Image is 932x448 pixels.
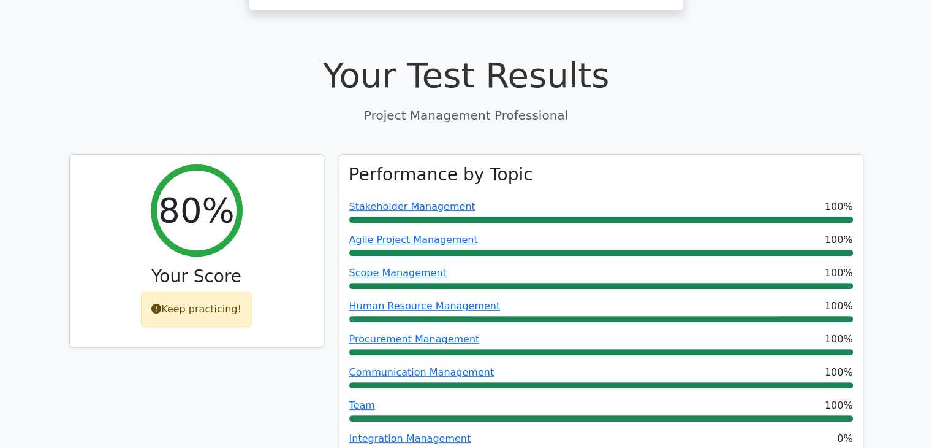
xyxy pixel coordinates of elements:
a: Team [349,400,375,411]
h3: Performance by Topic [349,164,533,185]
h3: Your Score [80,266,314,287]
div: Keep practicing! [141,292,252,327]
a: Human Resource Management [349,300,501,312]
a: Scope Management [349,267,447,279]
span: 100% [825,199,853,214]
a: Agile Project Management [349,234,478,245]
span: 100% [825,299,853,314]
a: Procurement Management [349,333,480,345]
h2: 80% [158,190,234,231]
a: Integration Management [349,433,471,444]
a: Communication Management [349,366,494,378]
span: 100% [825,266,853,280]
span: 100% [825,398,853,413]
span: 100% [825,332,853,347]
h1: Your Test Results [69,55,863,96]
p: Project Management Professional [69,106,863,125]
span: 100% [825,365,853,380]
a: Stakeholder Management [349,201,475,212]
span: 0% [837,431,852,446]
span: 100% [825,233,853,247]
